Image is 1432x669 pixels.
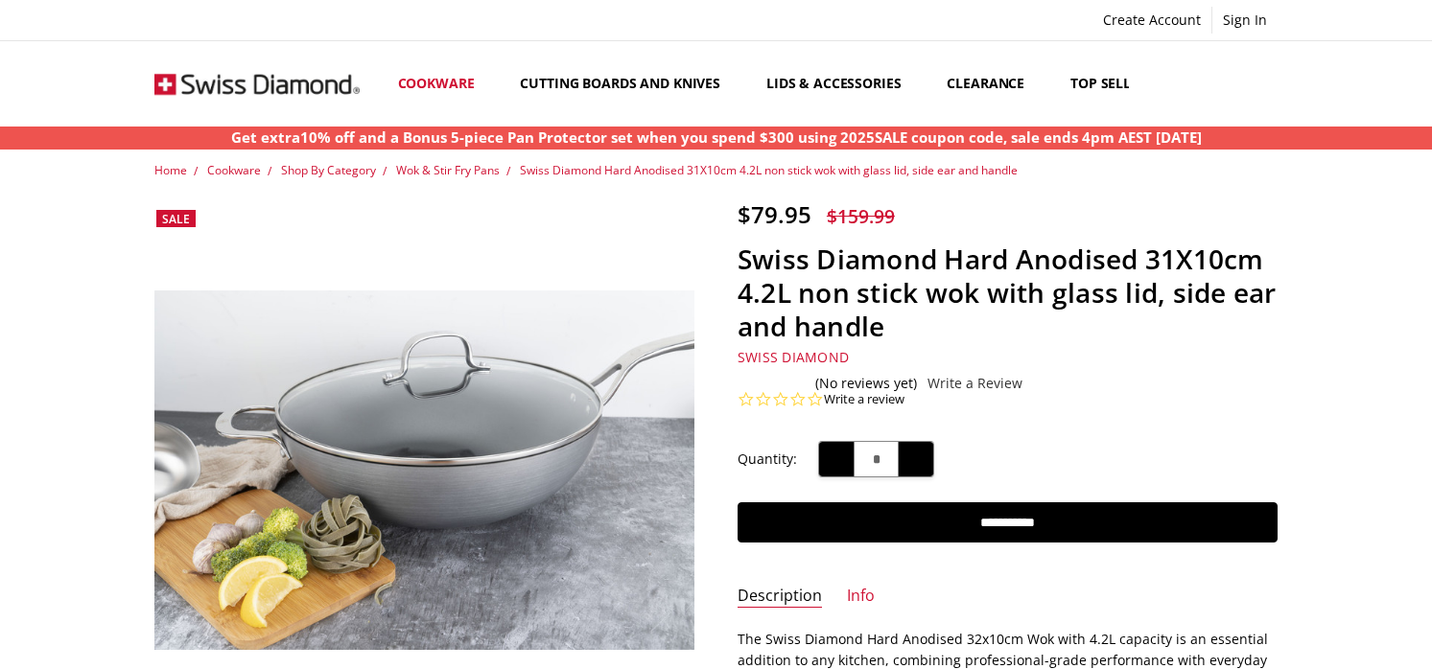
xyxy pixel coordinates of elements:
span: Sale [162,211,190,227]
a: Cutting boards and knives [504,41,750,127]
a: Clearance [930,41,1054,127]
a: Write a review [824,391,904,408]
a: Cookware [207,162,261,178]
label: Quantity: [738,449,797,470]
a: Swiss Diamond [738,348,849,366]
a: Lids & Accessories [750,41,930,127]
h1: Swiss Diamond Hard Anodised 31X10cm 4.2L non stick wok with glass lid, side ear and handle [738,242,1278,343]
span: $159.99 [827,203,895,229]
a: Home [154,162,187,178]
a: Info [847,586,875,608]
img: Free Shipping On Every Order [154,43,360,125]
span: $79.95 [738,198,811,230]
a: Create Account [1092,7,1211,34]
a: Sign In [1212,7,1278,34]
a: Shop By Category [281,162,376,178]
a: Swiss Diamond Hard Anodised 31X10cm 4.2L non stick wok with glass lid, side ear and handle [520,162,1018,178]
a: Wok & Stir Fry Pans [396,162,500,178]
a: Top Sellers [1054,41,1170,127]
a: Cookware [382,41,505,127]
p: Get extra10% off and a Bonus 5-piece Pan Protector set when you spend $300 using 2025SALE coupon ... [231,127,1202,149]
a: Description [738,586,822,608]
span: (No reviews yet) [815,376,917,391]
a: Write a Review [927,376,1022,391]
img: Swiss Diamond Hard Anodised 31X10cm 4.2L non stick wok with glass lid, side ear and handle [154,290,694,651]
